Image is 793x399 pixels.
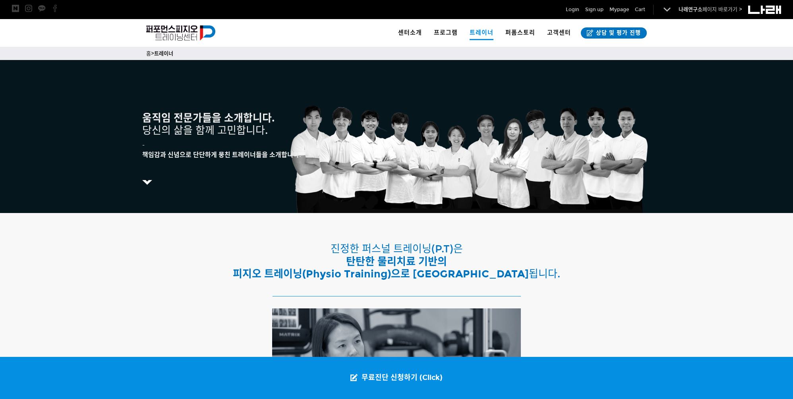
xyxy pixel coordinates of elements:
strong: 움직임 전문가들을 소개합니다. [142,112,275,124]
span: 당신의 삶을 함께 고민합니다. [142,124,268,137]
img: 5c68986d518ea.png [142,180,152,185]
a: 무료진단 신청하기 (Click) [342,357,451,399]
a: 퍼폼스토리 [499,19,541,47]
a: Mypage [609,6,629,14]
a: 센터소개 [392,19,428,47]
a: 홈 [146,50,151,57]
span: 센터소개 [398,29,422,36]
span: 됩니다. [233,268,560,280]
span: 퍼폼스토리 [505,29,535,36]
a: 고객센터 [541,19,577,47]
strong: 피지오 트레이닝(Physio Training)으로 [GEOGRAPHIC_DATA] [233,267,529,280]
a: 트레이너 [154,50,173,57]
span: 상담 및 평가 진행 [594,29,641,37]
span: 프로그램 [434,29,458,36]
a: Cart [635,6,645,14]
strong: 탄탄한 물리치료 기반의 [346,255,447,268]
p: > [146,49,647,58]
span: 고객센터 [547,29,571,36]
a: 트레이너 [464,19,499,47]
a: 상담 및 평가 진행 [581,27,647,39]
strong: 책임감과 신념으로 단단하게 뭉친 트레이너들을 소개합니다. [142,151,301,159]
a: 나래연구소페이지 바로가기 > [679,6,742,13]
span: - [142,142,145,148]
span: 진정한 퍼스널 트레이닝(P.T)은 [331,243,463,255]
strong: 나래연구소 [679,6,702,13]
a: Login [566,6,579,14]
a: Sign up [585,6,603,14]
a: 프로그램 [428,19,464,47]
span: 트레이너 [470,26,493,40]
